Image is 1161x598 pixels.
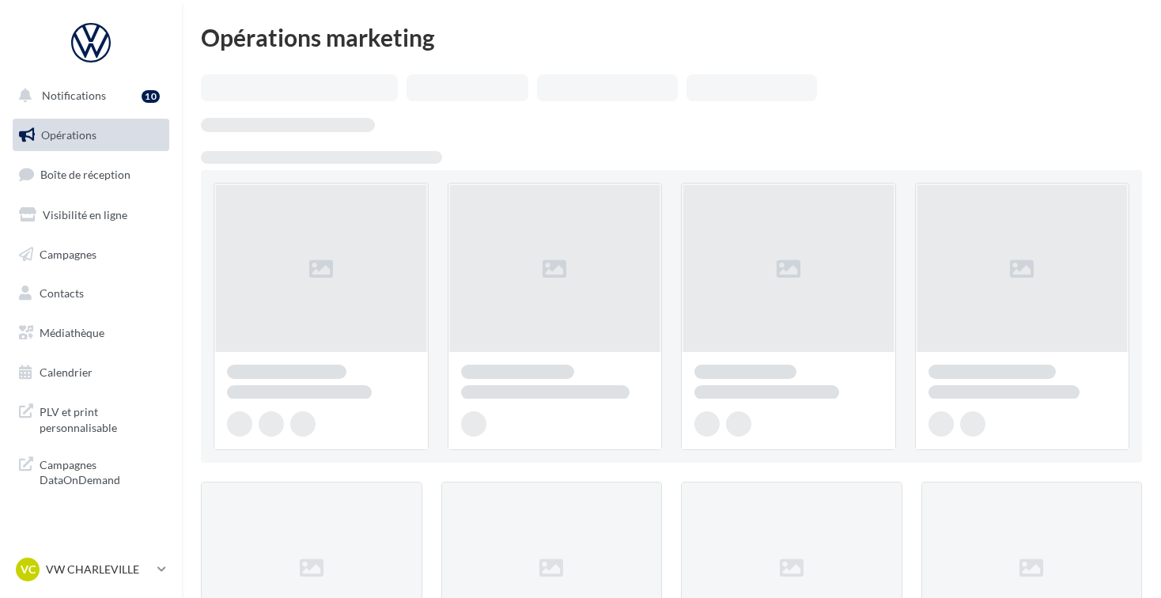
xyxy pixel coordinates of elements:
span: Campagnes [40,247,96,260]
span: Calendrier [40,365,93,379]
p: VW CHARLEVILLE [46,562,151,577]
span: Contacts [40,286,84,300]
span: Visibilité en ligne [43,208,127,221]
span: Notifications [42,89,106,102]
a: Médiathèque [9,316,172,350]
button: Notifications 10 [9,79,166,112]
a: Visibilité en ligne [9,199,172,232]
span: Médiathèque [40,326,104,339]
a: PLV et print personnalisable [9,395,172,441]
a: Contacts [9,277,172,310]
span: Boîte de réception [40,168,130,181]
span: PLV et print personnalisable [40,401,163,435]
span: Campagnes DataOnDemand [40,454,163,488]
a: VC VW CHARLEVILLE [13,554,169,585]
div: 10 [142,90,160,103]
span: VC [21,562,36,577]
a: Campagnes [9,238,172,271]
div: Opérations marketing [201,25,1142,49]
a: Campagnes DataOnDemand [9,448,172,494]
a: Opérations [9,119,172,152]
a: Calendrier [9,356,172,389]
span: Opérations [41,128,96,142]
a: Boîte de réception [9,157,172,191]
